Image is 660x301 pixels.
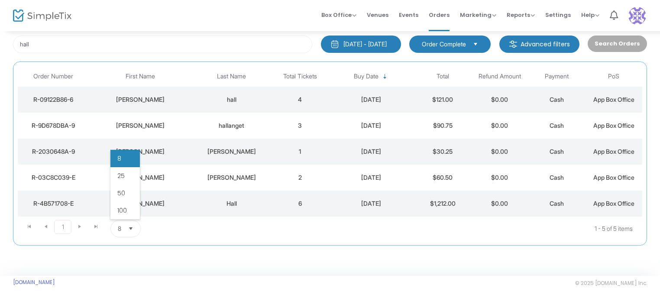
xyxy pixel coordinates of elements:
[593,200,634,207] span: App Box Office
[13,279,55,286] a: [DOMAIN_NAME]
[118,224,121,233] span: 8
[593,174,634,181] span: App Box Office
[414,165,471,191] td: $60.50
[91,173,190,182] div: pam
[272,87,329,113] td: 4
[194,173,269,182] div: hallanger
[471,87,528,113] td: $0.00
[608,73,619,80] span: PoS
[20,121,87,130] div: R-9D678DBA-9
[414,191,471,217] td: $1,212.00
[550,200,564,207] span: Cash
[509,40,518,49] img: filter
[331,173,412,182] div: 1/6/2025
[91,147,190,156] div: pam
[272,66,329,87] th: Total Tickets
[471,165,528,191] td: $0.00
[507,11,535,19] span: Reports
[414,139,471,165] td: $30.25
[117,154,121,163] span: 8
[321,36,401,53] button: [DATE] - [DATE]
[331,147,412,156] div: 1/6/2025
[399,4,418,26] span: Events
[471,139,528,165] td: $0.00
[471,191,528,217] td: $0.00
[33,73,73,80] span: Order Number
[272,139,329,165] td: 1
[20,173,87,182] div: R-03C8C039-E
[272,165,329,191] td: 2
[331,121,412,130] div: 1/10/2025
[499,36,579,53] m-button: Advanced filters
[54,220,71,234] span: Page 1
[194,199,269,208] div: Hall
[117,172,125,180] span: 25
[593,96,634,103] span: App Box Office
[125,220,137,237] button: Select
[575,280,647,287] span: © 2025 [DOMAIN_NAME] Inc.
[194,147,269,156] div: hallanger
[593,122,634,129] span: App Box Office
[550,148,564,155] span: Cash
[126,73,155,80] span: First Name
[545,4,571,26] span: Settings
[272,113,329,139] td: 3
[91,121,190,130] div: pam
[471,113,528,139] td: $0.00
[343,40,387,49] div: [DATE] - [DATE]
[581,11,599,19] span: Help
[13,36,312,53] input: Search by name, email, phone, order number, ip address, or last 4 digits of card
[321,11,356,19] span: Box Office
[422,40,466,49] span: Order Complete
[429,4,450,26] span: Orders
[382,73,388,80] span: Sortable
[550,96,564,103] span: Cash
[217,73,246,80] span: Last Name
[414,113,471,139] td: $90.75
[550,174,564,181] span: Cash
[331,95,412,104] div: 3/7/2025
[18,66,642,217] div: Data table
[460,11,496,19] span: Marketing
[117,189,125,197] span: 50
[117,206,127,215] span: 100
[354,73,379,80] span: Buy Date
[545,73,569,80] span: Payment
[194,95,269,104] div: hall
[272,191,329,217] td: 6
[367,4,388,26] span: Venues
[331,199,412,208] div: 11/4/2024
[20,199,87,208] div: R-4B571708-E
[227,220,633,237] kendo-pager-info: 1 - 5 of 5 items
[414,87,471,113] td: $121.00
[20,147,87,156] div: R-2030648A-9
[550,122,564,129] span: Cash
[471,66,528,87] th: Refund Amount
[91,199,190,208] div: Deborah
[414,66,471,87] th: Total
[91,95,190,104] div: bob
[593,148,634,155] span: App Box Office
[20,95,87,104] div: R-09122B86-6
[330,40,339,49] img: monthly
[194,121,269,130] div: hallanget
[469,39,482,49] button: Select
